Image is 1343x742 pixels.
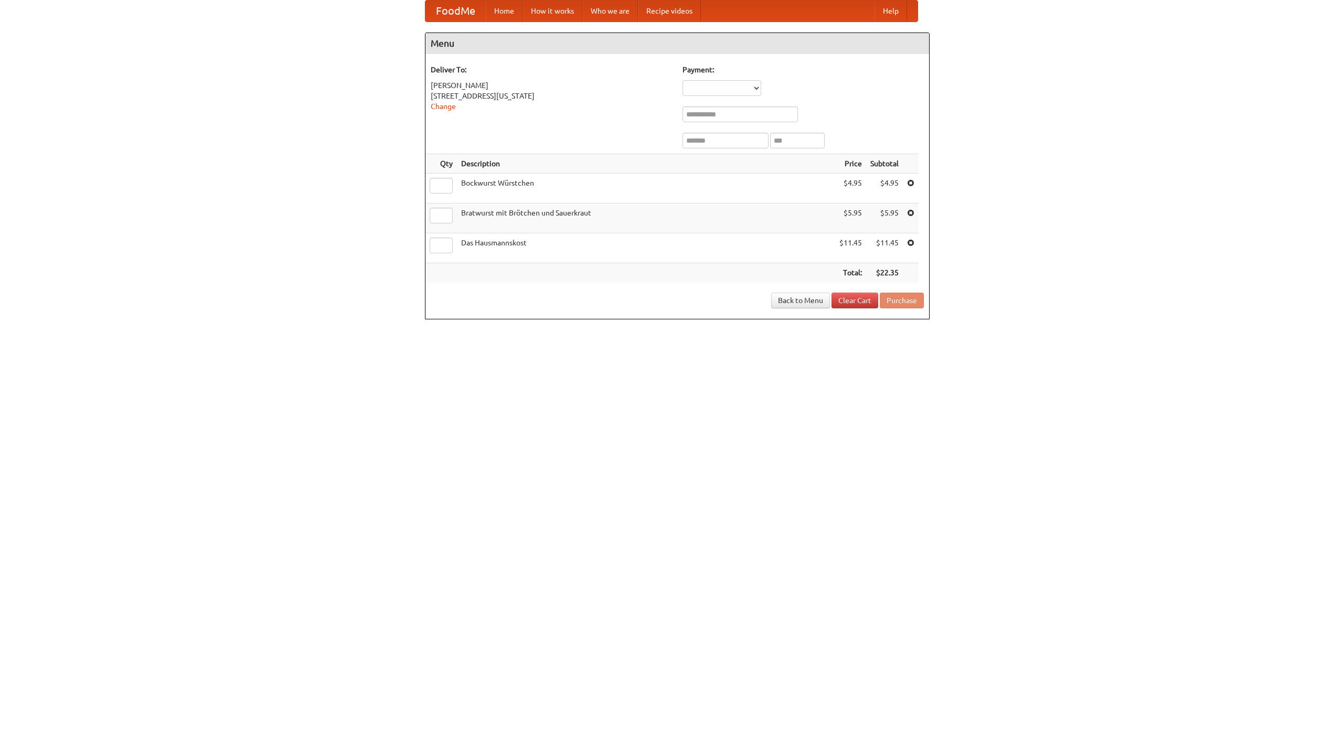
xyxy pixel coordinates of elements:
[866,263,903,283] th: $22.35
[431,64,672,75] h5: Deliver To:
[866,154,903,174] th: Subtotal
[832,293,878,308] a: Clear Cart
[866,233,903,263] td: $11.45
[638,1,701,21] a: Recipe videos
[425,1,486,21] a: FoodMe
[835,263,866,283] th: Total:
[835,154,866,174] th: Price
[486,1,523,21] a: Home
[835,203,866,233] td: $5.95
[683,64,924,75] h5: Payment:
[457,203,835,233] td: Bratwurst mit Brötchen und Sauerkraut
[880,293,924,308] button: Purchase
[425,33,929,54] h4: Menu
[425,154,457,174] th: Qty
[835,174,866,203] td: $4.95
[582,1,638,21] a: Who we are
[771,293,830,308] a: Back to Menu
[457,174,835,203] td: Bockwurst Würstchen
[431,102,456,111] a: Change
[835,233,866,263] td: $11.45
[866,174,903,203] td: $4.95
[431,80,672,91] div: [PERSON_NAME]
[431,91,672,101] div: [STREET_ADDRESS][US_STATE]
[523,1,582,21] a: How it works
[875,1,907,21] a: Help
[457,233,835,263] td: Das Hausmannskost
[866,203,903,233] td: $5.95
[457,154,835,174] th: Description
